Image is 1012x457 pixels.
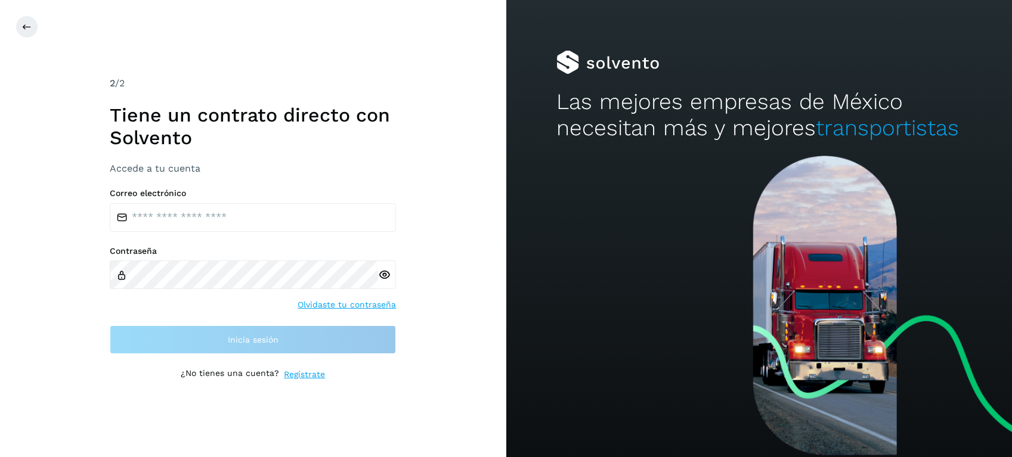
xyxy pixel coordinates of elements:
h2: Las mejores empresas de México necesitan más y mejores [556,89,961,142]
span: 2 [110,77,115,89]
label: Contraseña [110,246,396,256]
p: ¿No tienes una cuenta? [181,368,279,381]
span: Inicia sesión [228,335,278,344]
span: transportistas [816,115,959,141]
h3: Accede a tu cuenta [110,163,396,174]
div: /2 [110,76,396,91]
label: Correo electrónico [110,188,396,198]
a: Regístrate [284,368,325,381]
h1: Tiene un contrato directo con Solvento [110,104,396,150]
a: Olvidaste tu contraseña [298,299,396,311]
button: Inicia sesión [110,325,396,354]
